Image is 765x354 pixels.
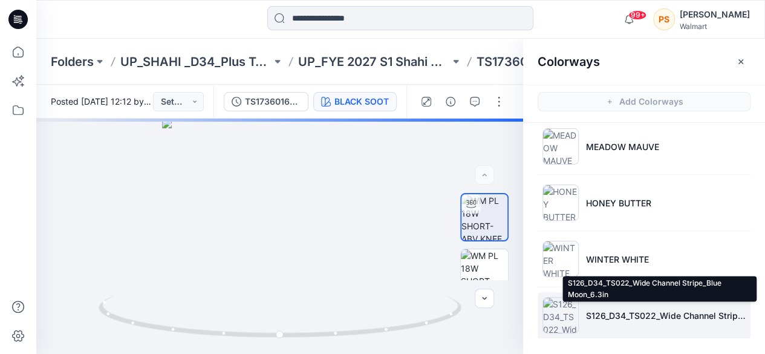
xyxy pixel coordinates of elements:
span: Posted [DATE] 12:12 by [51,95,153,108]
button: Details [441,92,460,111]
img: WM PL 18W SHORT-ABV KNEE Turntable with Avatar [461,194,507,240]
div: TS1736016013-15-05-25 [245,95,301,108]
img: HONEY BUTTER [542,185,579,221]
a: Folders [51,53,94,70]
img: MEADOW MAUVE [542,128,579,165]
h2: Colorways [538,54,600,69]
button: TS1736016013-15-05-25 [224,92,308,111]
p: S126_D34_TS022_Wide Channel Stripe_Blue Moon_6.3in [586,309,746,322]
span: 99+ [628,10,646,20]
p: WINTER WHITE [586,253,649,266]
div: PS [653,8,675,30]
p: MEADOW MAUVE [586,140,659,153]
a: UP_SHAHI _D34_Plus Tops and Dresses [120,53,272,70]
img: WINTER WHITE [542,241,579,277]
div: [PERSON_NAME] [680,7,750,22]
div: BLACK SOOT [334,95,389,108]
img: WM PL 18W SHORT-ABV KNEE Colorway wo Avatar [461,249,508,297]
img: S126_D34_TS022_Wide Channel Stripe_Blue Moon_6.3in [542,297,579,333]
a: UP_FYE 2027 S1 Shahi Plus Tops Dresses & Bottoms [298,53,449,70]
p: HONEY BUTTER [586,197,651,209]
p: TS1736016013 (TSB01) [477,53,609,70]
button: BLACK SOOT [313,92,397,111]
div: Walmart [680,22,750,31]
